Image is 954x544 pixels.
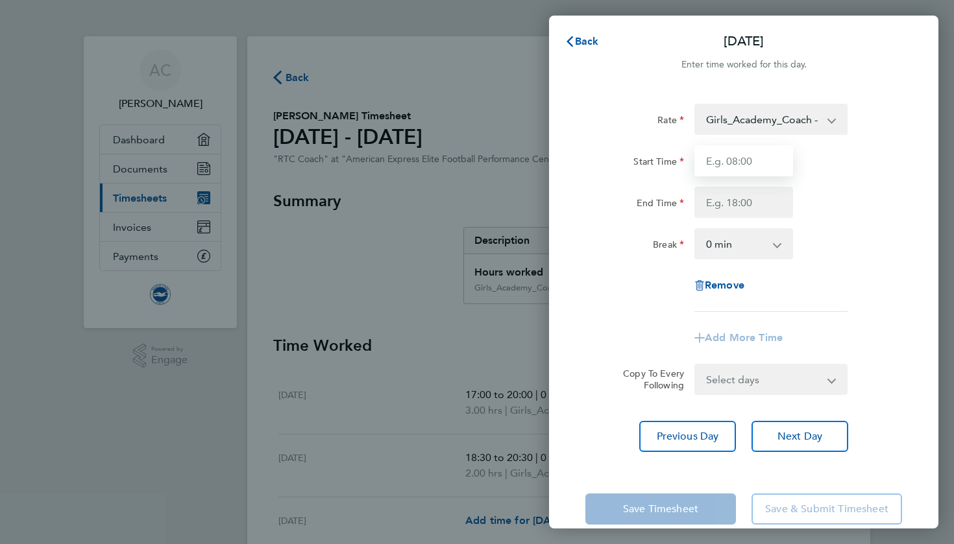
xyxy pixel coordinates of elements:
[637,197,684,213] label: End Time
[752,421,848,452] button: Next Day
[705,279,744,291] span: Remove
[777,430,822,443] span: Next Day
[552,29,612,54] button: Back
[694,145,793,176] input: E.g. 08:00
[549,57,938,73] div: Enter time worked for this day.
[657,430,719,443] span: Previous Day
[694,187,793,218] input: E.g. 18:00
[724,32,764,51] p: [DATE]
[639,421,736,452] button: Previous Day
[657,114,684,130] label: Rate
[613,368,684,391] label: Copy To Every Following
[575,35,599,47] span: Back
[653,239,684,254] label: Break
[633,156,684,171] label: Start Time
[694,280,744,290] button: Remove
